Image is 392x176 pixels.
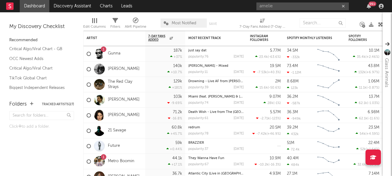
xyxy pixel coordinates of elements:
div: 36.3M [287,110,298,114]
div: +17.1 % [168,162,182,166]
div: 8.68M [287,79,299,83]
div: ( ) [353,55,379,59]
a: Biggest Independent Releases This Week [9,84,68,97]
span: 11.1k [359,86,366,90]
span: -1 % [274,102,280,105]
span: 62.1k [359,102,367,105]
div: [DATE] [234,55,244,58]
div: Death Wish - Live from The O2 Arena [188,110,244,114]
div: redrum [188,126,244,129]
div: My Discovery Checklist [9,23,74,30]
span: +4.59 % [366,132,378,136]
div: 72.4k [287,147,300,151]
div: 44.1k [172,156,182,160]
div: ( ) [355,86,379,90]
div: 22.4M [368,141,379,145]
div: 43.8M [368,64,379,68]
a: Critical Algo/Viral Chart - GB [9,46,68,52]
span: +2.46 % [366,55,378,59]
button: Save [209,22,217,26]
div: ( ) [252,132,281,136]
div: popularity: 76 [188,55,209,58]
div: ( ) [354,70,379,74]
div: just say dat [188,49,244,52]
button: 99+ [367,4,371,9]
div: Spotify Monthly Listeners [287,36,333,40]
div: +181 % [169,86,182,90]
span: -0.87 % [367,86,378,90]
div: Luther - Mixed [188,64,244,68]
div: ( ) [355,116,379,120]
div: 7-Day Fans Added (7-Day Fans Added) [239,15,286,33]
div: 10.9M [270,156,281,160]
div: 60.8k [172,126,182,130]
div: Most Recent Track [188,36,235,40]
a: 21 Savage [108,128,126,133]
div: 6.98M [368,110,379,114]
div: [DATE] [234,86,244,89]
div: popularity: 78 [188,132,209,135]
div: +37 % [170,55,182,59]
div: popularity: 39 [188,86,209,89]
span: 7-Day Fans Added [148,34,168,42]
div: popularity: 61 [188,117,208,120]
svg: Chart title [315,154,342,169]
div: ( ) [355,101,379,105]
div: 432k [287,132,299,136]
div: Filters [110,23,120,30]
div: Instagram Followers [250,34,272,42]
div: Edit Columns [83,23,106,30]
div: 123k [287,86,298,90]
div: Miami (feat. Lil Wayne & Rick Ross) [188,95,244,98]
div: 71.2k [173,110,182,114]
span: 54k [360,132,365,136]
div: 99 + [369,2,376,6]
svg: Chart title [315,123,342,138]
div: -332k [287,55,300,59]
div: 36.7k [172,172,182,176]
span: -50.6 % [269,86,280,90]
a: TikTok Global Chart [9,75,68,82]
svg: Chart title [315,46,342,62]
div: [DATE] [234,163,244,166]
div: 13.7M [369,95,379,99]
svg: Chart title [315,77,342,92]
div: ( ) [356,132,379,136]
a: [PERSON_NAME] [108,97,140,102]
a: Drowning - Live AF from [PERSON_NAME] [188,80,255,83]
div: 39.2M [287,126,298,130]
a: just say dat [188,49,206,52]
span: 132k [358,71,365,74]
div: ( ) [256,116,281,120]
div: 187k [174,49,182,53]
div: 73.4M [287,64,298,68]
div: Folders [9,101,27,108]
div: 129k [174,79,182,83]
div: ( ) [255,86,281,90]
div: ( ) [353,162,379,166]
div: 5.77M [270,49,281,53]
span: -63.6 % [269,55,280,59]
a: OCC Newest Adds [9,55,68,62]
div: Filters [110,15,120,33]
button: Tracked Artists(27) [42,103,74,106]
input: Search for folders... [9,111,74,120]
div: 27.1M [287,172,297,176]
div: 103k [174,95,182,99]
div: ( ) [255,162,281,166]
span: 32.6k [357,163,366,166]
a: Miami (feat. [PERSON_NAME] & [PERSON_NAME]) [188,95,267,98]
a: Gunna [108,51,120,56]
span: -7.53k [257,71,267,74]
div: Spotify Followers [349,34,370,42]
div: 484k [287,163,299,167]
span: +46.9 % [267,132,280,136]
div: A&R Pipeline [125,23,146,30]
div: [DATE] [234,117,244,120]
a: Metro Boomin [108,159,134,164]
div: Recommended [9,37,74,44]
a: Atlantic City (Live in [GEOGRAPHIC_DATA]) [feat. [PERSON_NAME] and [PERSON_NAME]] [188,172,329,175]
input: Search for artists [256,2,349,10]
div: 34.5M [287,49,298,53]
span: -16.3 % [269,163,280,166]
